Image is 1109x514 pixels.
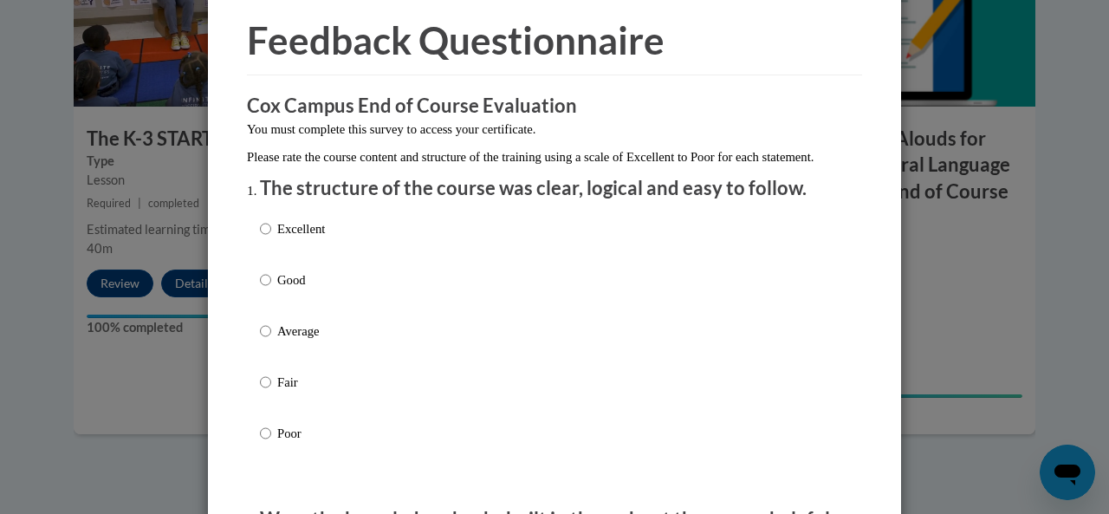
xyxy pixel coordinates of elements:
[277,270,325,290] p: Good
[247,93,862,120] h3: Cox Campus End of Course Evaluation
[260,373,271,392] input: Fair
[247,17,665,62] span: Feedback Questionnaire
[260,219,271,238] input: Excellent
[260,175,849,202] p: The structure of the course was clear, logical and easy to follow.
[260,424,271,443] input: Poor
[260,270,271,290] input: Good
[247,147,862,166] p: Please rate the course content and structure of the training using a scale of Excellent to Poor f...
[247,120,862,139] p: You must complete this survey to access your certificate.
[277,219,325,238] p: Excellent
[260,322,271,341] input: Average
[277,373,325,392] p: Fair
[277,322,325,341] p: Average
[277,424,325,443] p: Poor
